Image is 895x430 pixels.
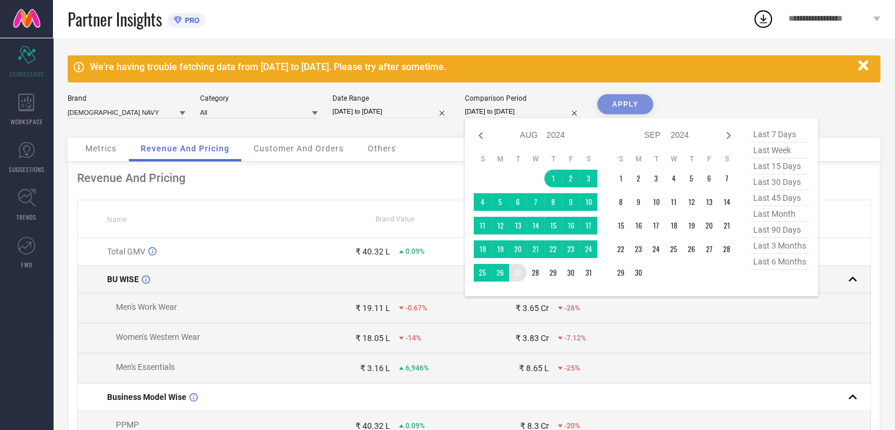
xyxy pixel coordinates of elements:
[562,154,580,164] th: Friday
[718,240,736,258] td: Sat Sep 28 2024
[527,154,544,164] th: Wednesday
[491,154,509,164] th: Monday
[562,193,580,211] td: Fri Aug 09 2024
[562,170,580,187] td: Fri Aug 02 2024
[580,154,597,164] th: Saturday
[700,193,718,211] td: Fri Sep 13 2024
[405,247,425,256] span: 0.09%
[544,240,562,258] td: Thu Aug 22 2024
[750,254,809,270] span: last 6 months
[683,217,700,234] td: Thu Sep 19 2024
[612,240,630,258] td: Sun Sep 22 2024
[750,190,809,206] span: last 45 days
[332,94,450,102] div: Date Range
[647,154,665,164] th: Tuesday
[527,240,544,258] td: Wed Aug 21 2024
[750,158,809,174] span: last 15 days
[474,264,491,282] td: Sun Aug 25 2024
[750,143,809,158] span: last week
[465,94,583,102] div: Comparison Period
[107,247,145,256] span: Total GMV
[647,170,665,187] td: Tue Sep 03 2024
[474,193,491,211] td: Sun Aug 04 2024
[527,217,544,234] td: Wed Aug 14 2024
[564,422,580,430] span: -20%
[405,304,427,312] span: -0.67%
[665,193,683,211] td: Wed Sep 11 2024
[750,127,809,143] span: last 7 days
[465,105,583,118] input: Select comparison period
[580,264,597,282] td: Sat Aug 31 2024
[491,264,509,282] td: Mon Aug 26 2024
[474,128,488,143] div: Previous month
[9,70,44,78] span: SCORECARDS
[753,8,774,29] div: Open download list
[527,264,544,282] td: Wed Aug 28 2024
[630,170,647,187] td: Mon Sep 02 2024
[544,217,562,234] td: Thu Aug 15 2024
[360,363,390,373] div: ₹ 3.16 L
[544,154,562,164] th: Thursday
[647,240,665,258] td: Tue Sep 24 2024
[564,364,580,372] span: -25%
[612,217,630,234] td: Sun Sep 15 2024
[612,264,630,282] td: Sun Sep 29 2024
[612,193,630,211] td: Sun Sep 08 2024
[509,154,527,164] th: Tuesday
[11,117,43,126] span: WORKSPACE
[474,240,491,258] td: Sun Aug 18 2024
[515,333,549,343] div: ₹ 3.83 Cr
[90,61,852,72] div: We're having trouble fetching data from [DATE] to [DATE]. Please try after sometime.
[21,260,32,269] span: FWD
[68,7,162,31] span: Partner Insights
[665,217,683,234] td: Wed Sep 18 2024
[721,128,736,143] div: Next month
[368,144,396,153] span: Others
[683,154,700,164] th: Thursday
[630,154,647,164] th: Monday
[612,154,630,164] th: Sunday
[107,274,139,284] span: BU WISE
[77,171,871,185] div: Revenue And Pricing
[718,170,736,187] td: Sat Sep 07 2024
[750,206,809,222] span: last month
[116,302,177,312] span: Men's Work Wear
[375,215,414,223] span: Brand Value
[474,154,491,164] th: Sunday
[116,420,139,429] span: PPMP
[527,193,544,211] td: Wed Aug 07 2024
[562,264,580,282] td: Fri Aug 30 2024
[580,240,597,258] td: Sat Aug 24 2024
[355,247,390,256] div: ₹ 40.32 L
[718,217,736,234] td: Sat Sep 21 2024
[544,264,562,282] td: Thu Aug 29 2024
[405,422,425,430] span: 0.09%
[630,193,647,211] td: Mon Sep 09 2024
[509,193,527,211] td: Tue Aug 06 2024
[718,154,736,164] th: Saturday
[474,217,491,234] td: Sun Aug 11 2024
[107,216,127,224] span: Name
[665,154,683,164] th: Wednesday
[612,170,630,187] td: Sun Sep 01 2024
[182,16,199,25] span: PRO
[630,264,647,282] td: Mon Sep 30 2024
[491,193,509,211] td: Mon Aug 05 2024
[718,193,736,211] td: Sat Sep 14 2024
[580,170,597,187] td: Sat Aug 03 2024
[665,240,683,258] td: Wed Sep 25 2024
[107,392,187,402] span: Business Model Wise
[509,264,527,282] td: Tue Aug 27 2024
[332,105,450,118] input: Select date range
[630,240,647,258] td: Mon Sep 23 2024
[562,240,580,258] td: Fri Aug 23 2024
[116,332,200,342] span: Women's Western Wear
[544,170,562,187] td: Thu Aug 01 2024
[700,240,718,258] td: Fri Sep 27 2024
[544,193,562,211] td: Thu Aug 08 2024
[562,217,580,234] td: Fri Aug 16 2024
[9,165,45,174] span: SUGGESTIONS
[580,193,597,211] td: Sat Aug 10 2024
[515,303,549,313] div: ₹ 3.65 Cr
[665,170,683,187] td: Wed Sep 04 2024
